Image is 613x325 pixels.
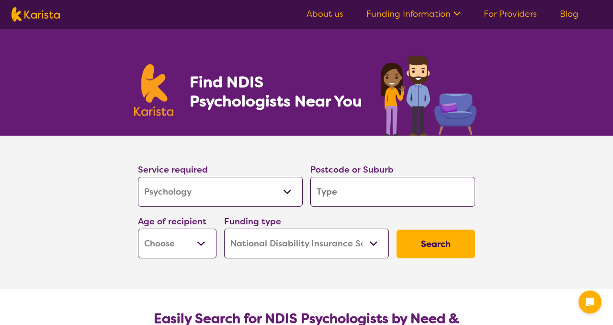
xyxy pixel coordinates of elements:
[310,177,475,207] input: Type
[138,164,208,175] label: Service required
[138,216,206,227] label: Age of recipient
[11,7,60,22] img: Karista logo
[224,216,281,227] label: Funding type
[484,8,537,20] a: For Providers
[134,64,173,116] img: Karista logo
[397,230,475,258] button: Search
[190,72,367,111] h1: Find NDIS Psychologists Near You
[560,8,579,20] a: Blog
[366,8,461,20] a: Funding Information
[377,52,479,136] img: psychology
[310,164,394,175] label: Postcode or Suburb
[306,8,343,20] a: About us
